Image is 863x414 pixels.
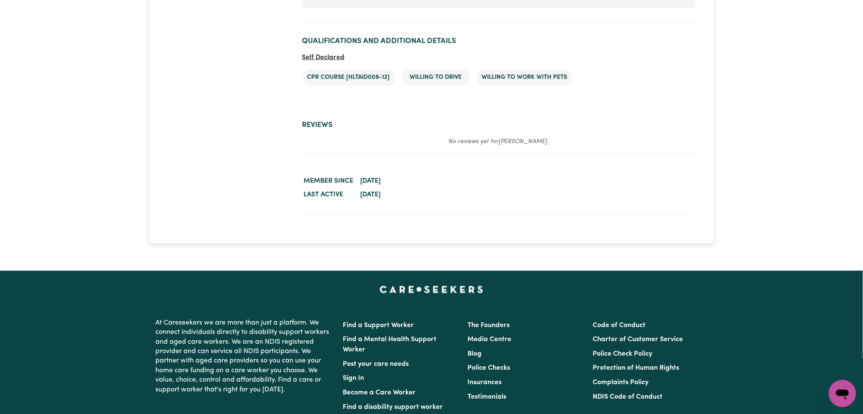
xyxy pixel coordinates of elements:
[468,394,507,401] a: Testimonials
[468,379,502,386] a: Insurances
[343,390,416,397] a: Become a Care Worker
[468,365,510,372] a: Police Checks
[380,286,483,293] a: Careseekers home page
[593,336,683,343] a: Charter of Customer Service
[402,69,470,86] li: Willing to drive
[593,365,679,372] a: Protection of Human Rights
[468,336,512,343] a: Media Centre
[302,69,395,86] li: CPR Course [HLTAID009-12]
[448,138,549,145] em: No reviews yet for [PERSON_NAME] .
[343,361,409,368] a: Post your care needs
[593,351,652,358] a: Police Check Policy
[593,379,648,386] a: Complaints Policy
[343,322,414,329] a: Find a Support Worker
[477,69,573,86] li: Willing to work with pets
[593,322,645,329] a: Code of Conduct
[302,37,695,46] h2: Qualifications and Additional Details
[829,380,856,407] iframe: Button to launch messaging window
[361,192,381,198] time: [DATE]
[343,336,437,354] a: Find a Mental Health Support Worker
[302,54,345,61] span: Self Declared
[343,404,443,411] a: Find a disability support worker
[468,322,510,329] a: The Founders
[468,351,482,358] a: Blog
[302,121,695,129] h2: Reviews
[302,188,356,202] dt: Last active
[361,178,381,185] time: [DATE]
[343,375,364,382] a: Sign In
[302,175,356,188] dt: Member since
[156,315,333,398] p: At Careseekers we are more than just a platform. We connect individuals directly to disability su...
[593,394,662,401] a: NDIS Code of Conduct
